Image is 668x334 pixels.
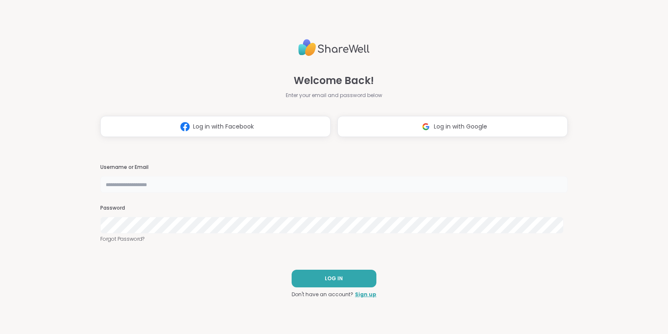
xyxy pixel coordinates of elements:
h3: Username or Email [100,164,568,171]
a: Sign up [355,291,376,298]
h3: Password [100,205,568,212]
button: LOG IN [292,270,376,287]
a: Forgot Password? [100,235,568,243]
span: Log in with Facebook [193,122,254,131]
span: LOG IN [325,275,343,282]
button: Log in with Facebook [100,116,331,137]
span: Don't have an account? [292,291,353,298]
span: Log in with Google [434,122,487,131]
img: ShareWell Logo [298,36,370,60]
span: Welcome Back! [294,73,374,88]
img: ShareWell Logomark [177,119,193,134]
img: ShareWell Logomark [418,119,434,134]
button: Log in with Google [337,116,568,137]
span: Enter your email and password below [286,92,382,99]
